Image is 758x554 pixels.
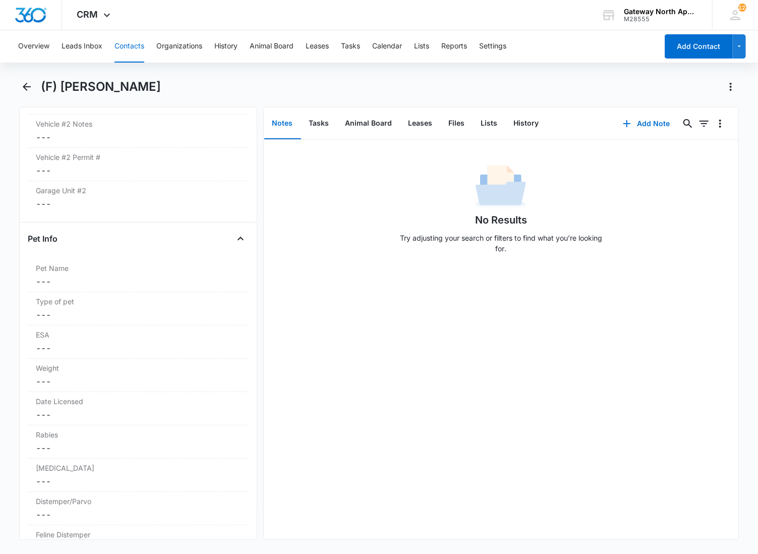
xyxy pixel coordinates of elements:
[624,8,697,16] div: account name
[19,79,35,95] button: Back
[341,30,360,63] button: Tasks
[337,108,400,139] button: Animal Board
[36,164,241,177] dd: ---
[36,463,241,473] label: [MEDICAL_DATA]
[36,429,241,440] label: Rabies
[441,108,473,139] button: Files
[77,9,98,20] span: CRM
[36,329,241,340] label: ESA
[36,152,241,162] label: Vehicle #2 Permit #
[36,509,241,521] dd: ---
[36,342,241,354] dd: ---
[301,108,337,139] button: Tasks
[28,148,249,181] div: Vehicle #2 Permit #---
[41,79,161,94] h1: (F) [PERSON_NAME]
[28,181,249,214] div: Garage Unit #2---
[28,259,249,292] div: Pet Name---
[36,296,241,307] label: Type of pet
[400,108,441,139] button: Leases
[723,79,739,95] button: Actions
[28,459,249,492] div: [MEDICAL_DATA]---
[613,112,680,136] button: Add Note
[36,275,241,288] dd: ---
[712,116,728,132] button: Overflow Menu
[36,529,241,540] label: Feline Distemper
[36,442,241,454] dd: ---
[36,119,241,129] label: Vehicle #2 Notes
[738,4,746,12] span: 123
[696,116,712,132] button: Filters
[28,425,249,459] div: Rabies---
[738,4,746,12] div: notifications count
[36,263,241,273] label: Pet Name
[28,392,249,425] div: Date Licensed---
[479,30,506,63] button: Settings
[395,233,607,254] p: Try adjusting your search or filters to find what you’re looking for.
[28,115,249,148] div: Vehicle #2 Notes---
[475,212,527,228] h1: No Results
[232,231,249,247] button: Close
[36,375,241,387] dd: ---
[414,30,429,63] button: Lists
[156,30,202,63] button: Organizations
[306,30,329,63] button: Leases
[28,292,249,325] div: Type of pet---
[665,34,733,59] button: Add Contact
[214,30,238,63] button: History
[36,309,241,321] dd: ---
[250,30,294,63] button: Animal Board
[62,30,102,63] button: Leads Inbox
[36,363,241,373] label: Weight
[36,409,241,421] dd: ---
[36,475,241,487] dd: ---
[36,396,241,407] label: Date Licensed
[473,108,506,139] button: Lists
[28,325,249,359] div: ESA---
[476,162,526,212] img: No Data
[441,30,467,63] button: Reports
[680,116,696,132] button: Search...
[36,198,241,210] dd: ---
[36,185,241,196] label: Garage Unit #2
[28,233,57,245] h4: Pet Info
[28,492,249,525] div: Distemper/Parvo---
[28,359,249,392] div: Weight---
[506,108,547,139] button: History
[36,131,241,143] dd: ---
[36,496,241,507] label: Distemper/Parvo
[264,108,301,139] button: Notes
[624,16,697,23] div: account id
[372,30,402,63] button: Calendar
[114,30,144,63] button: Contacts
[18,30,49,63] button: Overview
